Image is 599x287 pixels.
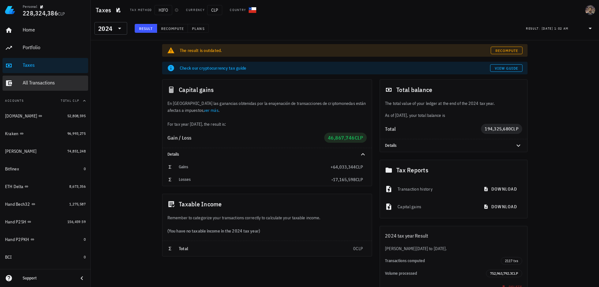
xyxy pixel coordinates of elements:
[356,246,363,251] span: CLP
[155,5,172,15] span: HIFO
[5,184,23,189] div: ETH Delta
[5,113,37,119] div: [DOMAIN_NAME]
[23,62,86,68] div: Taxes
[505,257,518,264] span: 2117 txs
[380,100,527,119] div: As of [DATE], your total balance is
[3,58,88,73] a: Taxes
[3,126,88,141] a: Kraken 96,993,275
[5,237,29,242] div: Hand P2PKH
[162,100,372,128] div: En [GEOGRAPHIC_DATA] las ganancias obtenidas por la enajenación de transacciones de criptomonedas...
[542,26,568,32] div: [DATE] 1:02 AM
[380,139,527,152] div: Details
[3,144,88,159] a: [PERSON_NAME] 74,851,248
[585,5,595,15] div: avatar
[356,177,363,182] span: CLP
[23,27,86,33] div: Home
[69,184,86,189] span: 8,673,356
[3,214,88,229] a: Hand P2SH 156,459.59
[512,271,518,276] span: CLP
[162,80,372,100] div: Capital gains
[135,24,157,33] button: Result
[162,194,372,214] div: Taxable Income
[84,255,86,259] span: 0
[380,80,527,100] div: Total balance
[331,177,356,182] span: -17,165,598
[3,93,88,108] button: AccountsTotal CLP
[495,48,518,53] span: Recompute
[207,5,222,15] span: CLP
[494,66,518,71] span: View guide
[480,183,522,195] button: download
[355,135,363,141] span: CLP
[511,126,518,132] span: CLP
[167,135,192,141] span: Gain / Loss
[385,271,486,276] div: Volume processed
[23,4,37,9] div: Personal
[96,5,114,15] h1: Taxes
[331,164,356,170] span: +64,033,344
[385,100,522,107] p: The total value of your ledger at the end of the 2024 tax year.
[23,276,73,281] div: Support
[130,8,152,13] div: Tax method
[380,226,527,245] div: 2024 tax year Result
[94,22,127,35] div: 2024
[180,47,491,54] div: The result is outdated.
[380,160,527,180] div: Tax Reports
[192,26,204,31] span: Plans
[249,6,256,14] div: CL-icon
[5,219,26,225] div: Hand P2SH
[398,200,475,214] div: Capital gains
[485,186,517,192] span: download
[58,11,65,17] span: CLP
[162,221,372,241] div: (You have no taxable income in the 2024 tax year)
[485,204,517,210] span: download
[485,126,511,132] span: 194,325,680
[179,246,188,251] span: Total
[161,26,184,31] span: Recompute
[353,246,356,251] span: 0
[328,135,355,141] span: 46,867,746
[356,164,363,170] span: CLP
[67,131,86,136] span: 96,993,275
[67,113,86,118] span: 52,808,595
[491,47,523,54] a: Recompute
[180,65,490,71] div: Check our cryptocurrency tax guide
[3,23,88,38] a: Home
[385,143,507,148] div: Details
[3,76,88,91] a: All Transactions
[23,80,86,86] div: All Transactions
[67,149,86,153] span: 74,851,248
[3,250,88,265] a: BCI 0
[5,149,37,154] div: [PERSON_NAME]
[162,148,372,161] div: Details
[67,219,86,224] span: 156,459.59
[522,22,598,34] div: Result:[DATE] 1:02 AM
[490,271,512,276] span: 752,963,792.3
[230,8,246,13] div: Country
[3,232,88,247] a: Hand P2PKH 0
[3,108,88,123] a: [DOMAIN_NAME] 52,808,595
[490,64,523,72] a: View guide
[5,131,19,136] div: Kraken
[3,179,88,194] a: ETH Delta 8,673,356
[179,164,331,169] div: Gains
[3,161,88,176] a: Bitfinex 0
[480,201,522,212] button: download
[186,8,205,13] div: Currency
[380,245,527,252] div: [PERSON_NAME][DATE] to [DATE].
[188,24,208,33] button: Plans
[69,202,86,206] span: 1,275,587
[157,24,188,33] button: Recompute
[179,177,331,182] div: Losses
[23,44,86,50] div: Portfolio
[3,197,88,212] a: Hand Bech32 1,275,587
[385,126,481,131] div: Total
[204,107,218,113] a: ver más
[526,24,542,32] div: Result:
[5,255,12,260] div: BCI
[5,5,15,15] img: LedgiFi
[5,202,30,207] div: Hand Bech32
[61,99,79,103] span: Total CLP
[5,166,19,172] div: Bitfinex
[398,182,475,196] div: Transaction history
